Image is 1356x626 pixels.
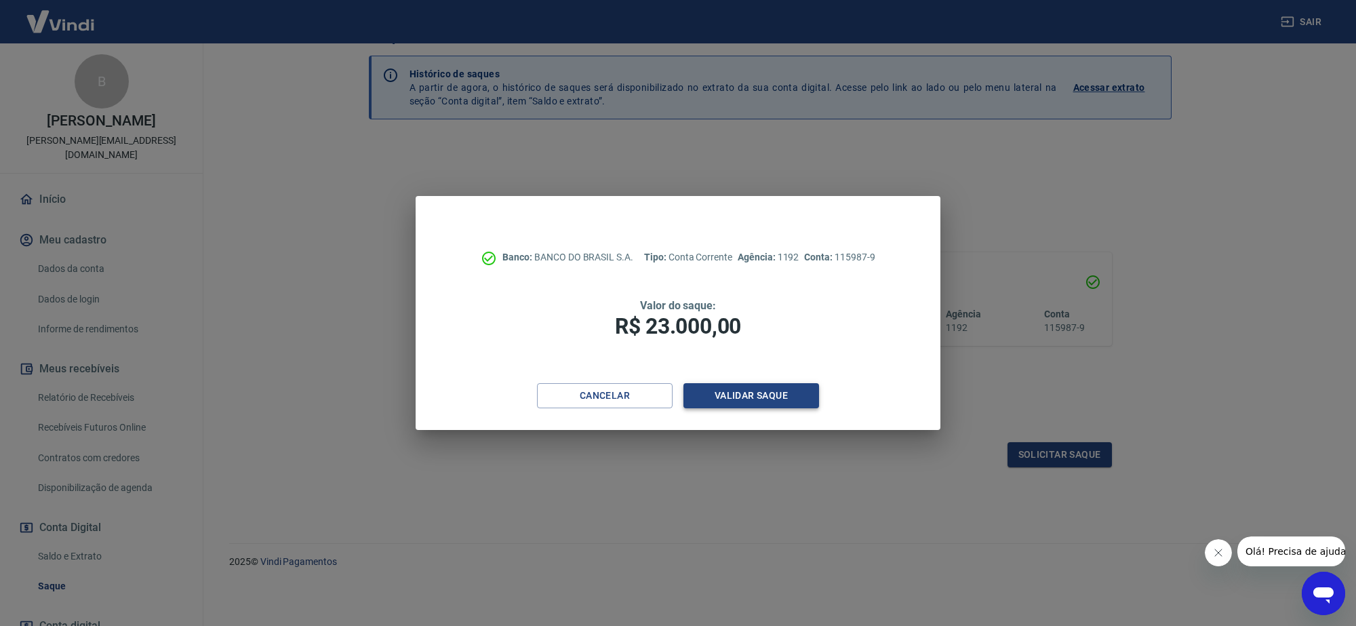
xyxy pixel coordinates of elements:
span: Tipo: [644,252,669,262]
span: Agência: [738,252,778,262]
p: Conta Corrente [644,250,732,265]
p: 115987-9 [804,250,875,265]
p: BANCO DO BRASIL S.A. [502,250,633,265]
iframe: Mensagem da empresa [1237,536,1345,566]
button: Validar saque [683,383,819,408]
span: Valor do saque: [640,299,716,312]
button: Cancelar [537,383,673,408]
span: Olá! Precisa de ajuda? [8,9,114,20]
iframe: Fechar mensagem [1205,539,1232,566]
p: 1192 [738,250,799,265]
span: Banco: [502,252,534,262]
span: Conta: [804,252,835,262]
span: R$ 23.000,00 [615,313,741,339]
iframe: Botão para abrir a janela de mensagens [1302,572,1345,615]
